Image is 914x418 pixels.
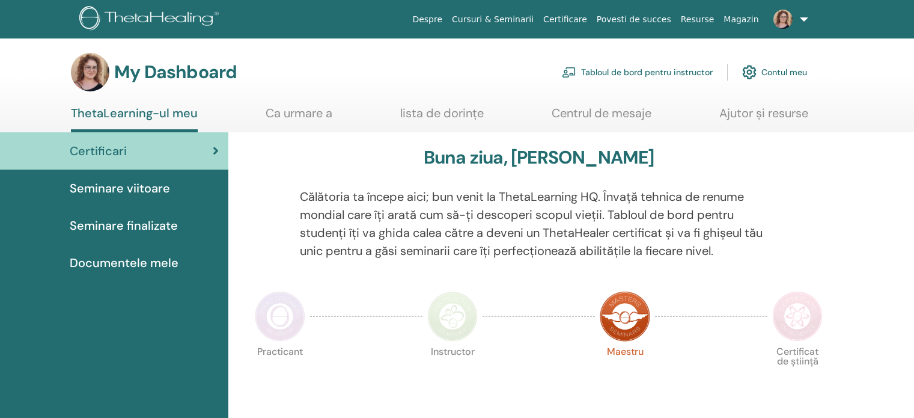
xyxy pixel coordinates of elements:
img: default.jpg [773,10,793,29]
a: Ajutor și resurse [719,106,808,129]
p: Călătoria ta începe aici; bun venit la ThetaLearning HQ. Învață tehnica de renume mondial care îț... [300,188,778,260]
a: Cursuri & Seminarii [447,8,538,31]
a: Despre [407,8,447,31]
h3: My Dashboard [114,61,237,83]
a: Ca urmare a [266,106,332,129]
img: default.jpg [71,53,109,91]
img: cog.svg [742,62,757,82]
span: Seminare viitoare [70,179,170,197]
p: Maestru [600,347,650,398]
a: lista de dorințe [400,106,484,129]
img: Master [600,291,650,342]
a: Magazin [719,8,763,31]
p: Certificat de știință [772,347,823,398]
a: Certificare [538,8,592,31]
a: Tabloul de bord pentru instructor [562,59,713,85]
img: Instructor [427,291,478,342]
a: Contul meu [742,59,807,85]
img: chalkboard-teacher.svg [562,67,576,78]
img: Practitioner [255,291,305,342]
img: logo.png [79,6,223,33]
p: Practicant [255,347,305,398]
img: Certificate of Science [772,291,823,342]
span: Certificari [70,142,127,160]
a: ThetaLearning-ul meu [71,106,198,132]
span: Documentele mele [70,254,178,272]
a: Resurse [676,8,719,31]
p: Instructor [427,347,478,398]
a: Povesti de succes [592,8,676,31]
h3: Buna ziua, [PERSON_NAME] [424,147,654,168]
span: Seminare finalizate [70,217,178,235]
a: Centrul de mesaje [552,106,651,129]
